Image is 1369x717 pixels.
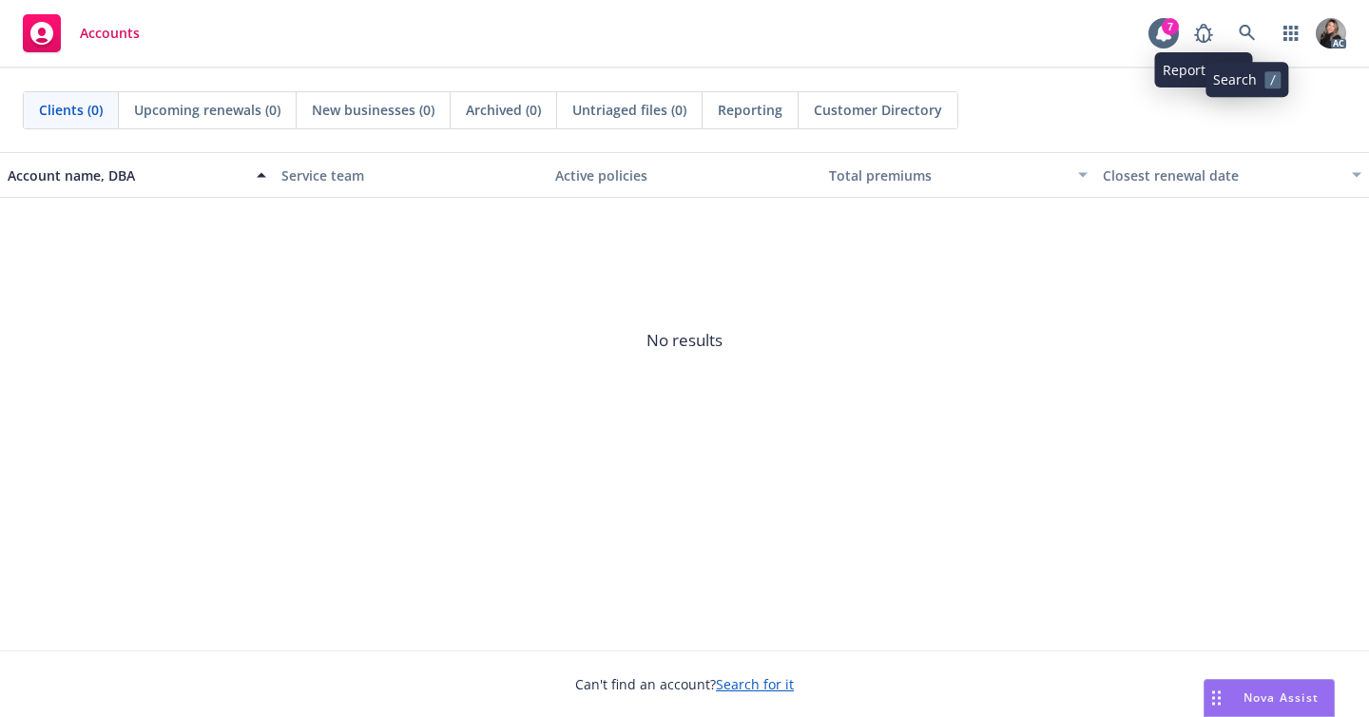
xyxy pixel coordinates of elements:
[274,152,548,198] button: Service team
[1185,14,1223,52] a: Report a Bug
[1204,679,1335,717] button: Nova Assist
[821,152,1095,198] button: Total premiums
[1316,18,1346,48] img: photo
[15,7,147,60] a: Accounts
[281,165,540,185] div: Service team
[1205,680,1228,716] div: Drag to move
[80,26,140,41] span: Accounts
[716,675,794,693] a: Search for it
[572,100,686,120] span: Untriaged files (0)
[39,100,103,120] span: Clients (0)
[555,165,814,185] div: Active policies
[8,165,245,185] div: Account name, DBA
[1228,14,1266,52] a: Search
[1095,152,1369,198] button: Closest renewal date
[1272,14,1310,52] a: Switch app
[718,100,782,120] span: Reporting
[575,674,794,694] span: Can't find an account?
[814,100,942,120] span: Customer Directory
[1103,165,1340,185] div: Closest renewal date
[1244,689,1319,706] span: Nova Assist
[548,152,821,198] button: Active policies
[134,100,280,120] span: Upcoming renewals (0)
[1162,18,1179,35] div: 7
[829,165,1067,185] div: Total premiums
[312,100,434,120] span: New businesses (0)
[466,100,541,120] span: Archived (0)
